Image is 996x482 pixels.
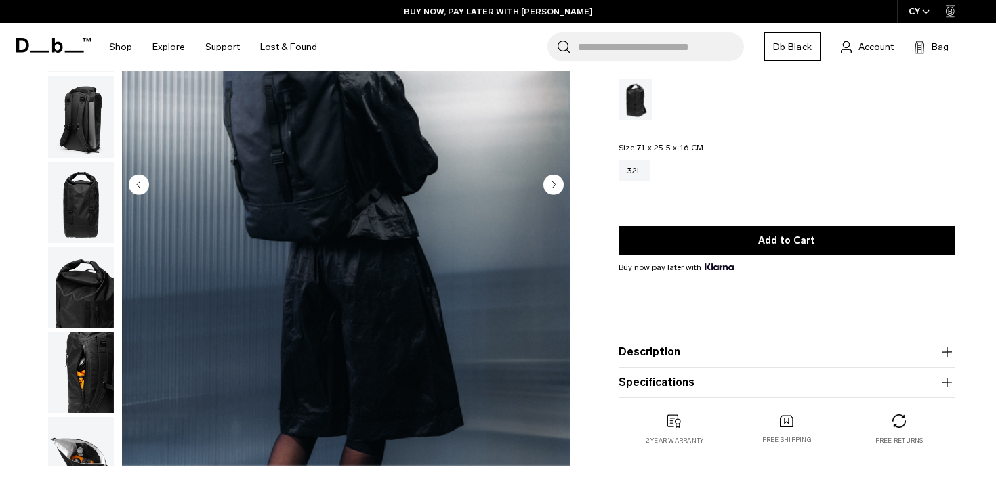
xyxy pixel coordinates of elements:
span: Account [858,40,894,54]
a: 32L [619,160,650,181]
a: Account [841,39,894,55]
a: BUY NOW, PAY LATER WITH [PERSON_NAME] [404,5,593,18]
a: Shop [109,23,132,71]
img: {"height" => 20, "alt" => "Klarna"} [705,263,734,270]
img: Essential Rolltop Backpack 32L Black Out [48,332,114,414]
img: Essential Rolltop Backpack 32L Black Out [48,76,114,158]
button: Essential Rolltop Backpack 32L Black Out [47,332,115,414]
p: Free shipping [762,436,812,445]
legend: Size: [619,144,704,152]
a: Explore [152,23,185,71]
button: Bag [914,39,949,55]
button: Specifications [619,374,955,391]
span: 71 x 25.5 x 16 CM [637,143,703,152]
button: Previous slide [129,174,149,197]
a: Support [205,23,240,71]
img: Essential Rolltop Backpack 32L Black Out [48,247,114,328]
button: Add to Cart [619,226,955,255]
span: Buy now pay later with [619,261,734,273]
button: Essential Rolltop Backpack 32L Black Out [47,76,115,158]
a: Db Black [764,32,821,61]
p: Free returns [875,436,924,445]
img: Essential Rolltop Backpack 32L Black Out [48,162,114,243]
button: Next slide [543,174,564,197]
a: Lost & Found [260,23,317,71]
span: Bag [932,40,949,54]
a: Black Out [619,79,652,121]
button: Essential Rolltop Backpack 32L Black Out [47,161,115,244]
p: 2 year warranty [646,436,704,445]
button: Essential Rolltop Backpack 32L Black Out [47,246,115,329]
nav: Main Navigation [99,23,327,71]
button: Description [619,344,955,360]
